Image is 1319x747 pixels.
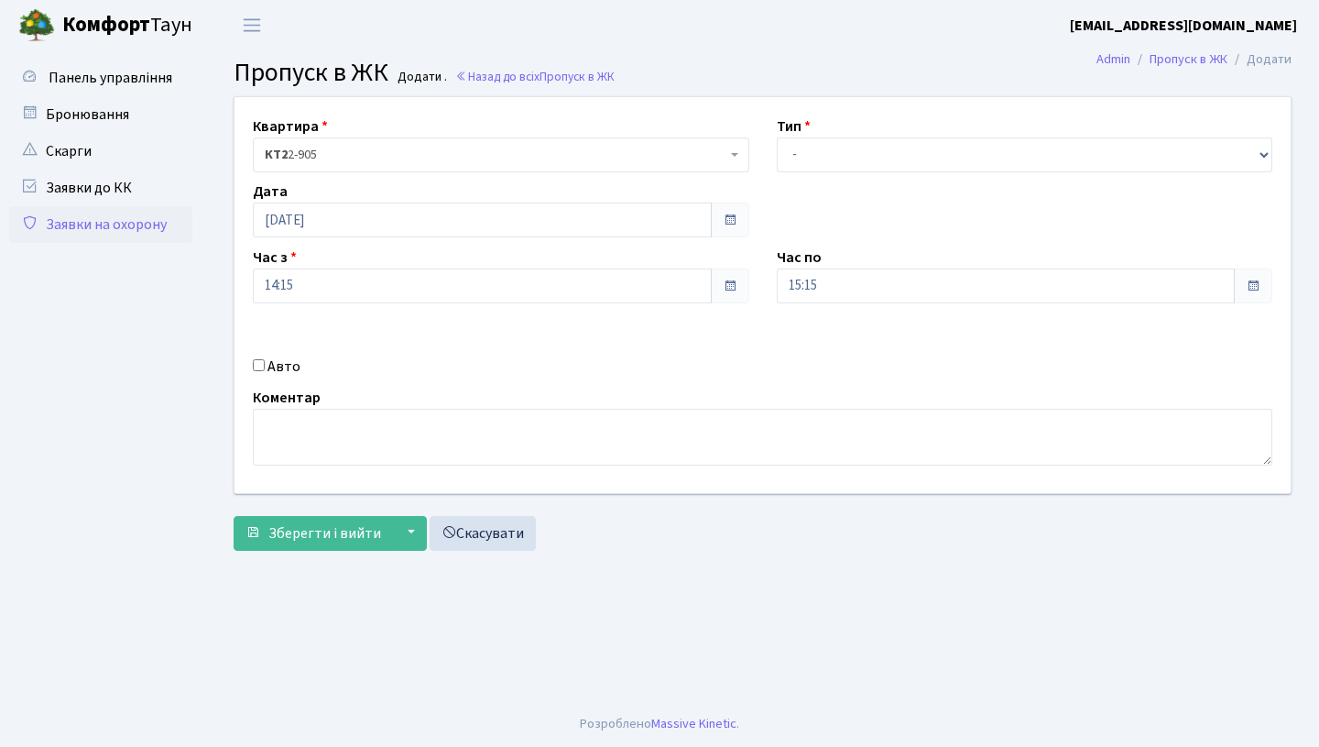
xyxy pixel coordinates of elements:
[1070,15,1297,37] a: [EMAIL_ADDRESS][DOMAIN_NAME]
[268,523,381,544] span: Зберегти і вийти
[265,146,288,164] b: КТ2
[253,387,321,409] label: Коментар
[9,170,192,206] a: Заявки до КК
[234,54,388,91] span: Пропуск в ЖК
[1096,49,1130,69] a: Admin
[253,137,749,172] span: <b>КТ2</b>&nbsp;&nbsp;&nbsp;2-905
[253,247,297,269] label: Час з
[62,10,150,39] b: Комфорт
[9,60,192,96] a: Панель управління
[580,714,739,734] div: Розроблено .
[9,96,192,133] a: Бронювання
[253,115,328,137] label: Квартира
[777,115,811,137] label: Тип
[267,356,300,378] label: Авто
[229,10,275,40] button: Переключити навігацію
[430,516,536,551] a: Скасувати
[49,68,172,88] span: Панель управління
[265,146,726,164] span: <b>КТ2</b>&nbsp;&nbsp;&nbsp;2-905
[9,133,192,170] a: Скарги
[1227,49,1292,70] li: Додати
[540,68,615,85] span: Пропуск в ЖК
[394,70,447,85] small: Додати .
[1069,40,1319,79] nav: breadcrumb
[9,206,192,243] a: Заявки на охорону
[1150,49,1227,69] a: Пропуск в ЖК
[18,7,55,44] img: logo.png
[777,247,822,269] label: Час по
[62,10,192,41] span: Таун
[455,68,615,85] a: Назад до всіхПропуск в ЖК
[234,516,393,551] button: Зберегти і вийти
[253,181,288,203] label: Дата
[1070,16,1297,36] b: [EMAIL_ADDRESS][DOMAIN_NAME]
[651,714,736,733] a: Massive Kinetic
